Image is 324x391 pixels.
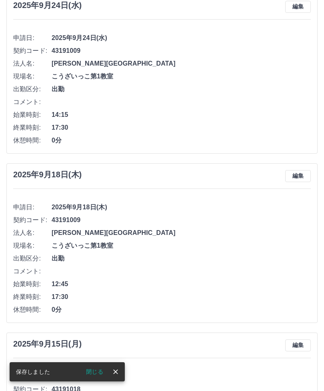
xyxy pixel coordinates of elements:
span: 終業時刻: [13,292,52,302]
span: 出勤区分: [13,84,52,94]
span: 2025年9月18日(木) [52,203,311,212]
span: [PERSON_NAME][GEOGRAPHIC_DATA] [52,59,311,68]
button: close [110,366,122,378]
span: 休憩時間: [13,136,52,145]
span: 現場名: [13,241,52,251]
span: コメント: [13,97,52,107]
span: 17:30 [52,123,311,132]
span: 出勤 [52,254,311,263]
span: 43191009 [52,215,311,225]
span: [PERSON_NAME][GEOGRAPHIC_DATA] [52,228,311,238]
span: 始業時刻: [13,279,52,289]
span: 始業時刻: [13,110,52,120]
span: 終業時刻: [13,123,52,132]
span: 出勤区分: [13,254,52,263]
span: 申請日: [13,203,52,212]
button: 編集 [285,1,311,13]
h3: 2025年9月15日(月) [13,339,82,349]
span: 12:45 [52,279,311,289]
span: 2025年9月15日(月) [52,372,311,381]
span: 17:30 [52,292,311,302]
h3: 2025年9月24日(水) [13,1,82,10]
span: 0分 [52,136,311,145]
span: 43191009 [52,46,311,56]
span: 休憩時間: [13,305,52,315]
span: 現場名: [13,72,52,81]
span: 契約コード: [13,46,52,56]
span: 0分 [52,305,311,315]
span: 出勤 [52,84,311,94]
span: 法人名: [13,59,52,68]
span: 契約コード: [13,215,52,225]
h3: 2025年9月18日(木) [13,170,82,179]
div: 保存しました [16,365,50,379]
span: こうざいっこ第1教室 [52,241,311,251]
button: 編集 [285,339,311,351]
span: 14:15 [52,110,311,120]
button: 編集 [285,170,311,182]
span: コメント: [13,267,52,276]
span: 法人名: [13,228,52,238]
span: 2025年9月24日(水) [52,33,311,43]
span: 申請日: [13,33,52,43]
span: こうざいっこ第1教室 [52,72,311,81]
button: 閉じる [80,366,110,378]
